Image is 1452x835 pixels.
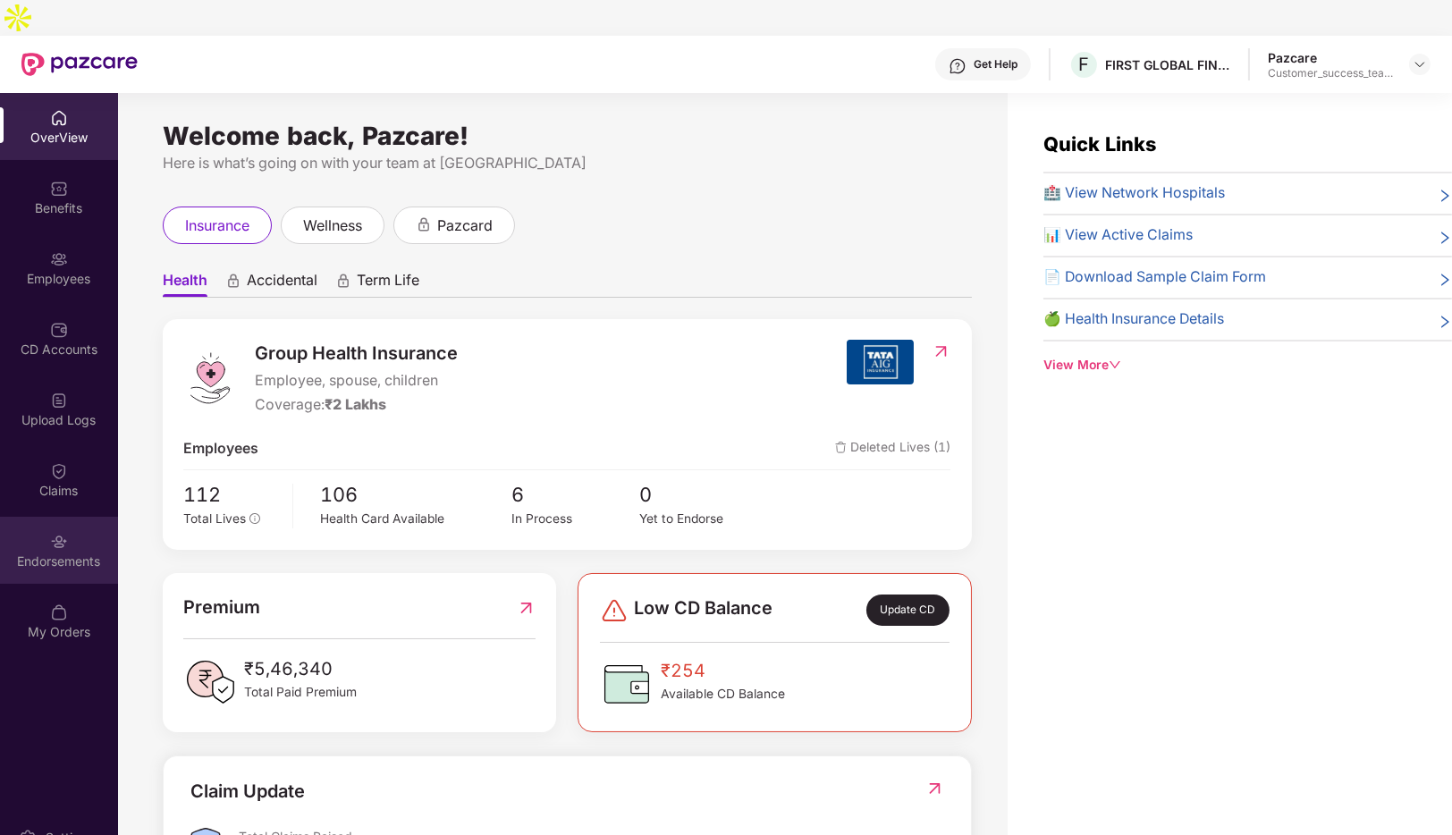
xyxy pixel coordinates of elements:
span: 112 [183,479,279,510]
div: animation [416,216,432,232]
img: PaidPremiumIcon [183,655,237,709]
span: Low CD Balance [634,595,772,625]
span: ₹2 Lakhs [325,396,386,413]
img: svg+xml;base64,PHN2ZyBpZD0iQ0RfQWNjb3VudHMiIGRhdGEtbmFtZT0iQ0QgQWNjb3VudHMiIHhtbG5zPSJodHRwOi8vd3... [50,321,68,339]
div: Update CD [866,595,950,625]
img: RedirectIcon [517,594,536,621]
div: Claim Update [190,778,305,805]
span: Group Health Insurance [255,340,458,367]
div: Coverage: [255,394,458,417]
span: Health [163,271,207,297]
span: 🍏 Health Insurance Details [1043,308,1224,331]
div: animation [335,273,351,289]
span: Accidental [247,271,317,297]
span: Employee, spouse, children [255,370,458,392]
img: svg+xml;base64,PHN2ZyBpZD0iTXlfT3JkZXJzIiBkYXRhLW5hbWU9Ik15IE9yZGVycyIgeG1sbnM9Imh0dHA6Ly93d3cudz... [50,603,68,621]
img: logo [183,351,237,405]
div: FIRST GLOBAL FINANCE PVT. LTD. [1105,56,1230,73]
div: Get Help [974,57,1017,72]
span: Available CD Balance [661,685,785,704]
img: RedirectIcon [932,342,950,360]
span: 📊 View Active Claims [1043,224,1193,247]
img: svg+xml;base64,PHN2ZyBpZD0iRW5kb3JzZW1lbnRzIiB4bWxucz0iaHR0cDovL3d3dy53My5vcmcvMjAwMC9zdmciIHdpZH... [50,533,68,551]
span: 106 [320,479,511,510]
span: Quick Links [1043,132,1156,156]
span: wellness [303,215,362,237]
img: insurerIcon [847,340,914,384]
span: right [1438,186,1452,205]
img: svg+xml;base64,PHN2ZyBpZD0iRGFuZ2VyLTMyeDMyIiB4bWxucz0iaHR0cDovL3d3dy53My5vcmcvMjAwMC9zdmciIHdpZH... [600,596,629,625]
div: View More [1043,356,1452,375]
span: right [1438,270,1452,289]
span: down [1109,358,1121,371]
span: insurance [185,215,249,237]
div: Customer_success_team_lead [1268,66,1393,80]
img: svg+xml;base64,PHN2ZyBpZD0iSGVscC0zMngzMiIgeG1sbnM9Imh0dHA6Ly93d3cudzMub3JnLzIwMDAvc3ZnIiB3aWR0aD... [949,57,967,75]
span: 6 [511,479,639,510]
span: pazcard [437,215,493,237]
img: svg+xml;base64,PHN2ZyBpZD0iVXBsb2FkX0xvZ3MiIGRhdGEtbmFtZT0iVXBsb2FkIExvZ3MiIHhtbG5zPSJodHRwOi8vd3... [50,392,68,409]
span: Premium [183,594,260,621]
div: Here is what’s going on with your team at [GEOGRAPHIC_DATA] [163,152,972,174]
span: 🏥 View Network Hospitals [1043,182,1225,205]
span: 📄 Download Sample Claim Form [1043,266,1266,289]
img: New Pazcare Logo [21,53,138,76]
img: RedirectIcon [925,780,944,797]
div: Pazcare [1268,49,1393,66]
div: Welcome back, Pazcare! [163,129,972,143]
img: svg+xml;base64,PHN2ZyBpZD0iRHJvcGRvd24tMzJ4MzIiIHhtbG5zPSJodHRwOi8vd3d3LnczLm9yZy8yMDAwL3N2ZyIgd2... [1413,57,1427,72]
div: Yet to Endorse [639,510,767,529]
span: Term Life [357,271,419,297]
span: info-circle [249,513,260,524]
div: Health Card Available [320,510,511,529]
span: Deleted Lives (1) [835,438,950,460]
div: In Process [511,510,639,529]
div: animation [225,273,241,289]
img: svg+xml;base64,PHN2ZyBpZD0iRW1wbG95ZWVzIiB4bWxucz0iaHR0cDovL3d3dy53My5vcmcvMjAwMC9zdmciIHdpZHRoPS... [50,250,68,268]
img: svg+xml;base64,PHN2ZyBpZD0iQmVuZWZpdHMiIHhtbG5zPSJodHRwOi8vd3d3LnczLm9yZy8yMDAwL3N2ZyIgd2lkdGg9Ij... [50,180,68,198]
img: svg+xml;base64,PHN2ZyBpZD0iSG9tZSIgeG1sbnM9Imh0dHA6Ly93d3cudzMub3JnLzIwMDAvc3ZnIiB3aWR0aD0iMjAiIG... [50,109,68,127]
img: svg+xml;base64,PHN2ZyBpZD0iQ2xhaW0iIHhtbG5zPSJodHRwOi8vd3d3LnczLm9yZy8yMDAwL3N2ZyIgd2lkdGg9IjIwIi... [50,462,68,480]
span: 0 [639,479,767,510]
span: Total Paid Premium [244,683,357,703]
span: ₹254 [661,657,785,685]
span: right [1438,312,1452,331]
span: right [1438,228,1452,247]
img: CDBalanceIcon [600,657,654,711]
img: deleteIcon [835,442,847,453]
span: F [1079,54,1090,75]
span: Total Lives [183,511,246,526]
span: ₹5,46,340 [244,655,357,683]
span: Employees [183,438,258,460]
